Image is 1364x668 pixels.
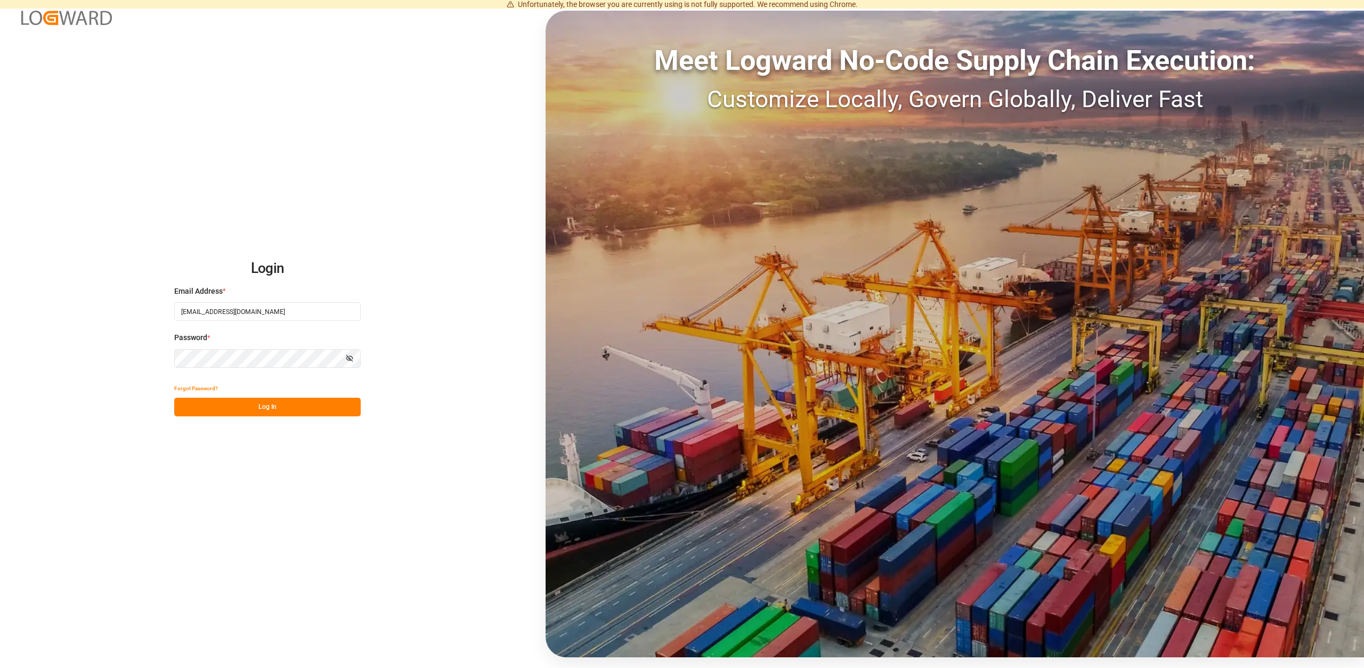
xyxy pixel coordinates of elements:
span: Email Address [174,286,223,297]
button: Forgot Password? [174,379,218,398]
input: Enter your email [174,302,361,321]
img: Logward_new_orange.png [21,11,112,25]
h2: Login [174,252,361,286]
div: Customize Locally, Govern Globally, Deliver Fast [546,82,1364,117]
span: Password [174,332,207,343]
button: Log In [174,398,361,416]
div: Meet Logward No-Code Supply Chain Execution: [546,40,1364,82]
